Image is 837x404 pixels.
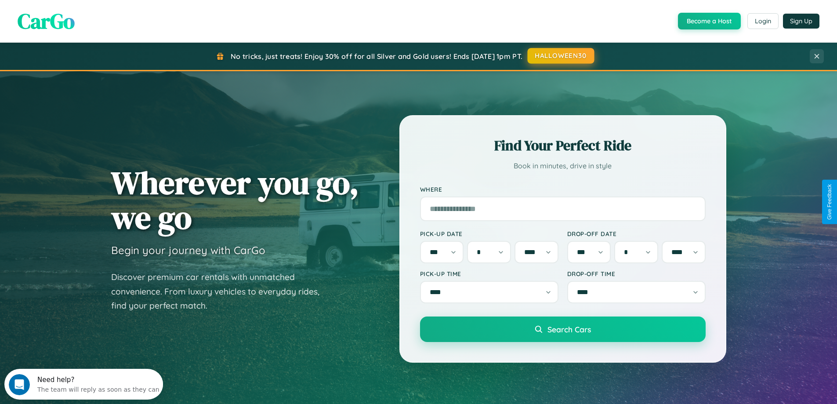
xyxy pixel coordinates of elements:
[111,270,331,313] p: Discover premium car rentals with unmatched convenience. From luxury vehicles to everyday rides, ...
[420,270,558,277] label: Pick-up Time
[747,13,779,29] button: Login
[33,15,155,24] div: The team will reply as soon as they can
[420,186,706,193] label: Where
[420,160,706,172] p: Book in minutes, drive in style
[4,4,163,28] div: Open Intercom Messenger
[420,317,706,342] button: Search Cars
[826,184,833,220] div: Give Feedback
[111,244,265,257] h3: Begin your journey with CarGo
[678,13,741,29] button: Become a Host
[783,14,819,29] button: Sign Up
[567,270,706,277] label: Drop-off Time
[528,48,594,64] button: HALLOWEEN30
[547,324,591,334] span: Search Cars
[420,136,706,155] h2: Find Your Perfect Ride
[420,230,558,237] label: Pick-up Date
[567,230,706,237] label: Drop-off Date
[18,7,75,36] span: CarGo
[33,7,155,15] div: Need help?
[111,165,359,235] h1: Wherever you go, we go
[231,52,522,61] span: No tricks, just treats! Enjoy 30% off for all Silver and Gold users! Ends [DATE] 1pm PT.
[9,374,30,395] iframe: Intercom live chat
[4,369,163,400] iframe: Intercom live chat discovery launcher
